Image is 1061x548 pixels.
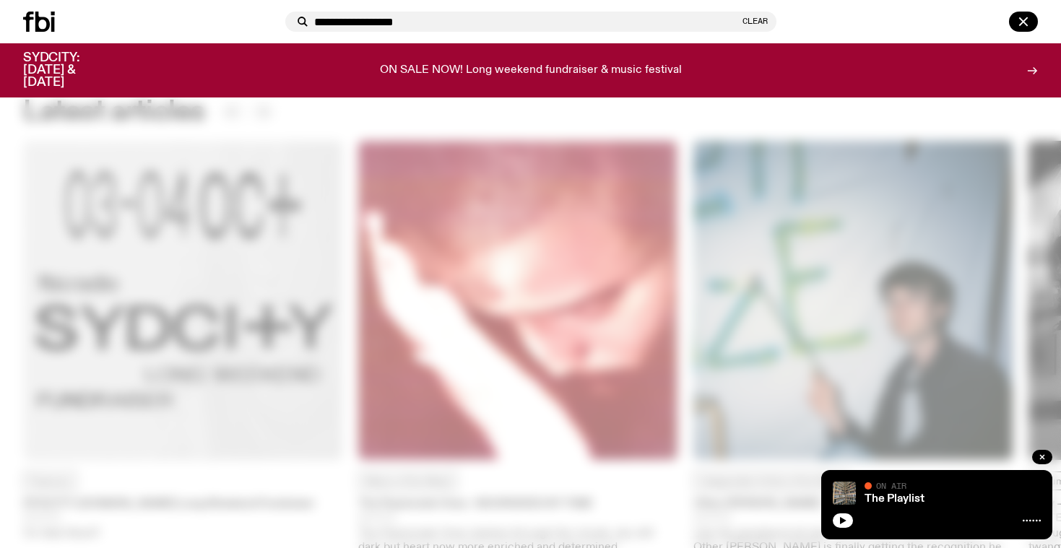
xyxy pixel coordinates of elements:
a: The Playlist [865,493,924,505]
span: On Air [876,481,906,490]
p: ON SALE NOW! Long weekend fundraiser & music festival [380,64,682,77]
button: Clear [742,17,768,25]
img: A corner shot of the fbi music library [833,482,856,505]
h3: SYDCITY: [DATE] & [DATE] [23,52,116,89]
